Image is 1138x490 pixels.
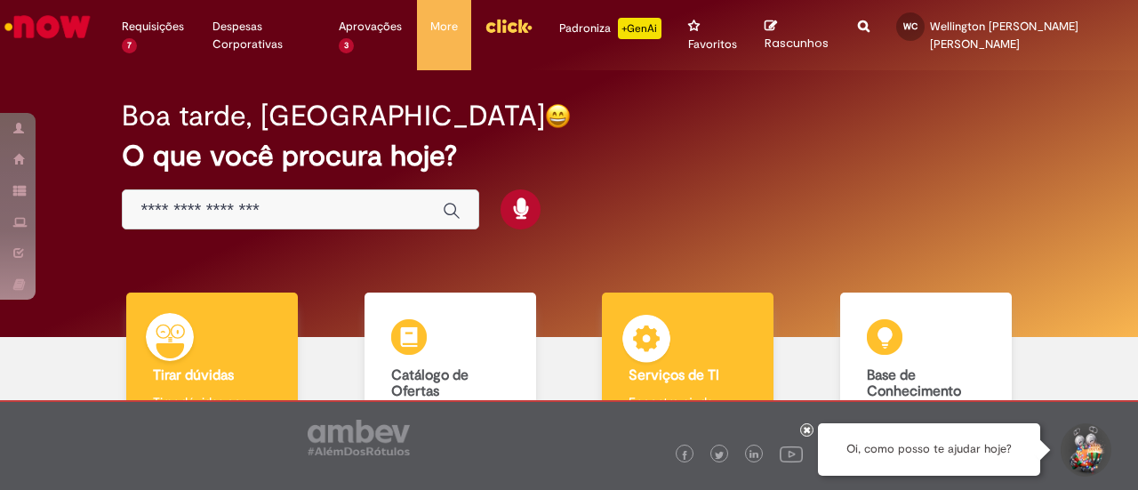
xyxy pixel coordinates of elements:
[930,19,1078,52] span: Wellington [PERSON_NAME] [PERSON_NAME]
[807,293,1046,446] a: Base de Conhecimento Consulte e aprenda
[765,35,829,52] span: Rascunhos
[780,442,803,465] img: logo_footer_youtube.png
[1058,423,1111,477] button: Iniciar Conversa de Suporte
[122,100,545,132] h2: Boa tarde, [GEOGRAPHIC_DATA]
[339,38,354,53] span: 3
[122,38,137,53] span: 7
[332,293,570,446] a: Catálogo de Ofertas Abra uma solicitação
[153,393,271,429] p: Tirar dúvidas com Lupi Assist e Gen Ai
[93,293,332,446] a: Tirar dúvidas Tirar dúvidas com Lupi Assist e Gen Ai
[765,19,831,52] a: Rascunhos
[122,141,1015,172] h2: O que você procura hoje?
[339,18,402,36] span: Aprovações
[545,103,571,129] img: happy-face.png
[688,36,737,53] span: Favoritos
[391,366,469,400] b: Catálogo de Ofertas
[2,9,93,44] img: ServiceNow
[867,366,961,400] b: Base de Conhecimento
[308,420,410,455] img: logo_footer_ambev_rotulo_gray.png
[559,18,661,39] div: Padroniza
[629,393,747,411] p: Encontre ajuda
[903,20,918,32] span: WC
[485,12,533,39] img: click_logo_yellow_360x200.png
[818,423,1040,476] div: Oi, como posso te ajudar hoje?
[122,18,184,36] span: Requisições
[629,366,719,384] b: Serviços de TI
[153,366,234,384] b: Tirar dúvidas
[715,451,724,460] img: logo_footer_twitter.png
[749,450,758,461] img: logo_footer_linkedin.png
[430,18,458,36] span: More
[569,293,807,446] a: Serviços de TI Encontre ajuda
[680,451,689,460] img: logo_footer_facebook.png
[618,18,661,39] p: +GenAi
[212,18,313,53] span: Despesas Corporativas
